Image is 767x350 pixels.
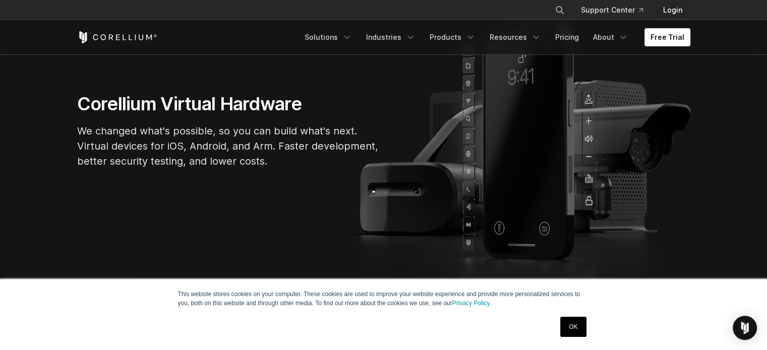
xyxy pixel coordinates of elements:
button: Search [551,1,569,19]
p: This website stores cookies on your computer. These cookies are used to improve your website expe... [178,290,589,308]
div: Navigation Menu [299,28,690,46]
a: Products [424,28,482,46]
a: Industries [360,28,422,46]
h1: Corellium Virtual Hardware [77,93,380,115]
a: OK [560,317,586,337]
a: Privacy Policy. [452,300,491,307]
a: Support Center [573,1,651,19]
a: Corellium Home [77,31,157,43]
a: Free Trial [644,28,690,46]
a: Pricing [549,28,585,46]
a: About [587,28,634,46]
p: We changed what's possible, so you can build what's next. Virtual devices for iOS, Android, and A... [77,123,380,169]
a: Solutions [299,28,358,46]
a: Login [655,1,690,19]
div: Open Intercom Messenger [733,316,757,340]
a: Resources [484,28,547,46]
div: Navigation Menu [543,1,690,19]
